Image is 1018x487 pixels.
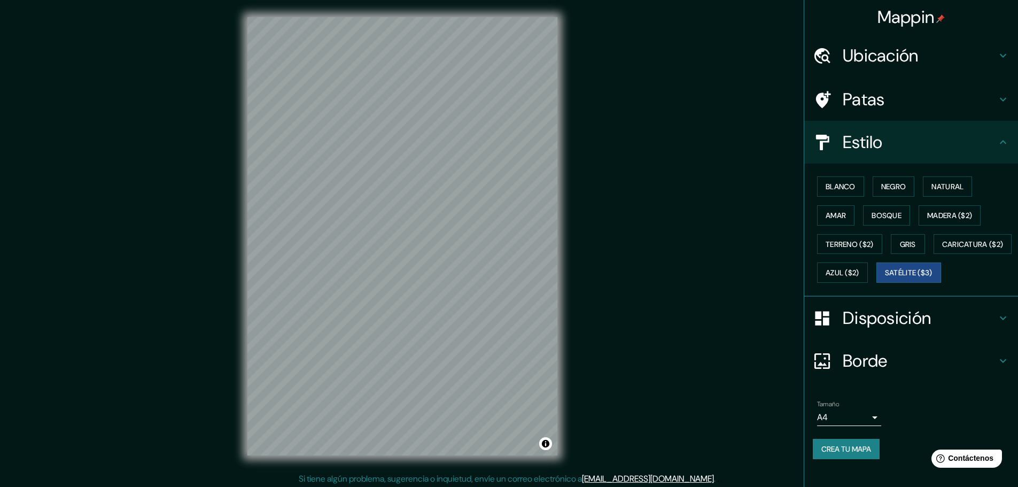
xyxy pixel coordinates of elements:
button: Amar [817,205,854,226]
font: Patas [843,88,885,111]
div: Disposición [804,297,1018,339]
font: Crea tu mapa [821,444,871,454]
img: pin-icon.png [936,14,945,23]
font: Bosque [872,211,902,220]
font: Satélite ($3) [885,268,932,278]
font: Mappin [877,6,935,28]
div: Patas [804,78,1018,121]
font: Si tiene algún problema, sugerencia o inquietud, envíe un correo electrónico a [299,473,582,484]
font: Tamaño [817,400,839,408]
button: Gris [891,234,925,254]
iframe: Lanzador de widgets de ayuda [923,445,1006,475]
font: Caricatura ($2) [942,239,1004,249]
div: A4 [817,409,881,426]
font: Natural [931,182,963,191]
button: Satélite ($3) [876,262,941,283]
font: Azul ($2) [826,268,859,278]
font: Disposición [843,307,931,329]
font: . [714,473,716,484]
font: Madera ($2) [927,211,972,220]
font: Terreno ($2) [826,239,874,249]
button: Natural [923,176,972,197]
font: A4 [817,412,828,423]
font: Blanco [826,182,856,191]
button: Blanco [817,176,864,197]
div: Borde [804,339,1018,382]
font: Borde [843,350,888,372]
font: Estilo [843,131,883,153]
a: [EMAIL_ADDRESS][DOMAIN_NAME] [582,473,714,484]
font: Gris [900,239,916,249]
button: Madera ($2) [919,205,981,226]
button: Activar o desactivar atribución [539,437,552,450]
font: Negro [881,182,906,191]
div: Ubicación [804,34,1018,77]
font: Amar [826,211,846,220]
button: Negro [873,176,915,197]
button: Azul ($2) [817,262,868,283]
font: . [716,473,717,484]
font: Ubicación [843,44,919,67]
button: Crea tu mapa [813,439,880,459]
font: . [717,473,719,484]
button: Bosque [863,205,910,226]
div: Estilo [804,121,1018,164]
canvas: Mapa [247,17,557,455]
button: Terreno ($2) [817,234,882,254]
button: Caricatura ($2) [934,234,1012,254]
